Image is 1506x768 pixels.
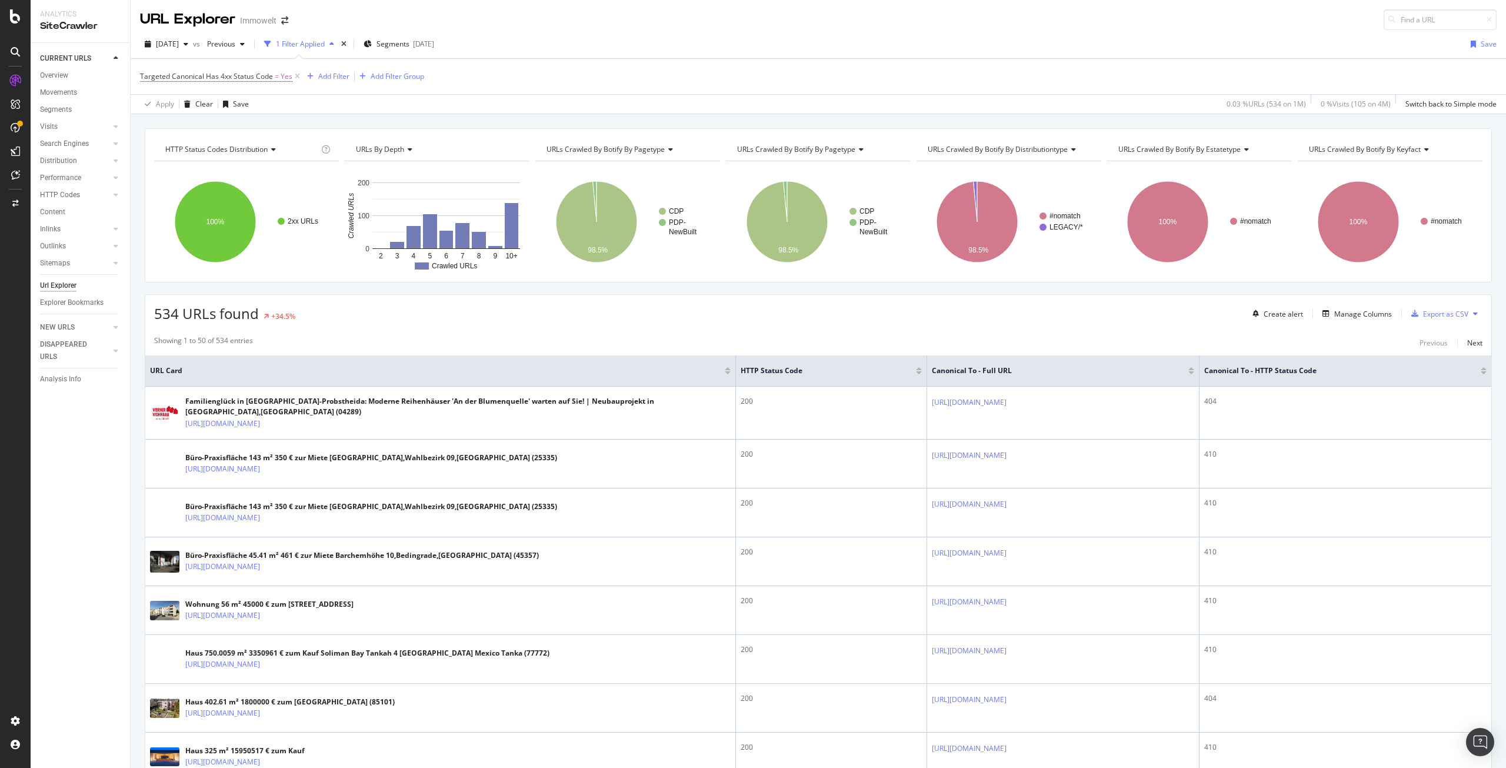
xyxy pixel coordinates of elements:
[669,207,684,215] text: CDP
[741,449,922,460] div: 200
[859,207,874,215] text: CDP
[356,144,404,154] span: URLs by Depth
[202,35,249,54] button: Previous
[154,171,339,273] div: A chart.
[40,172,110,184] a: Performance
[1321,99,1391,109] div: 0 % Visits ( 105 on 4M )
[928,144,1068,154] span: URLs Crawled By Botify By distributiontype
[1227,99,1306,109] div: 0.03 % URLs ( 534 on 1M )
[195,99,213,109] div: Clear
[726,171,911,273] svg: A chart.
[40,257,110,270] a: Sitemaps
[932,498,1007,510] a: [URL][DOMAIN_NAME]
[288,217,318,225] text: 2xx URLs
[365,245,369,253] text: 0
[40,280,76,292] div: Url Explorer
[669,228,697,236] text: NewBuilt
[150,498,179,527] img: main image
[185,561,260,573] a: [URL][DOMAIN_NAME]
[156,39,179,49] span: 2025 Aug. 29th
[376,39,409,49] span: Segments
[140,35,193,54] button: [DATE]
[1467,338,1482,348] div: Next
[493,252,497,260] text: 9
[271,311,295,321] div: +34.5%
[461,252,465,260] text: 7
[40,189,110,201] a: HTTP Codes
[741,365,898,376] span: HTTP Status Code
[588,246,608,254] text: 98.5%
[40,138,110,150] a: Search Engines
[318,71,349,81] div: Add Filter
[925,140,1091,159] h4: URLs Crawled By Botify By distributiontype
[1309,144,1421,154] span: URLs Crawled By Botify By keyfact
[432,262,477,270] text: Crawled URLs
[40,280,122,292] a: Url Explorer
[40,373,81,385] div: Analysis Info
[185,453,557,463] div: Büro-Praxisfläche 143 m² 350 € zur Miete [GEOGRAPHIC_DATA],Wahlbezirk 09,[GEOGRAPHIC_DATA] (25335)
[185,599,354,610] div: Wohnung 56 m² 45000 € zum [STREET_ADDRESS]
[741,498,922,508] div: 200
[185,756,260,768] a: [URL][DOMAIN_NAME]
[1298,171,1481,273] svg: A chart.
[741,396,922,407] div: 200
[40,240,110,252] a: Outlinks
[1118,144,1241,154] span: URLs Crawled By Botify By estatetype
[917,171,1100,273] svg: A chart.
[206,218,225,226] text: 100%
[276,39,325,49] div: 1 Filter Applied
[1318,307,1392,321] button: Manage Columns
[345,171,529,273] div: A chart.
[1204,498,1487,508] div: 410
[347,193,355,238] text: Crawled URLs
[859,218,877,227] text: PDP-
[40,223,61,235] div: Inlinks
[354,140,519,159] h4: URLs by Depth
[371,71,424,81] div: Add Filter Group
[40,206,122,218] a: Content
[1107,171,1291,273] div: A chart.
[477,252,481,260] text: 8
[40,257,70,270] div: Sitemaps
[40,87,77,99] div: Movements
[163,140,319,159] h4: HTTP Status Codes Distribution
[40,172,81,184] div: Performance
[154,335,253,350] div: Showing 1 to 50 of 534 entries
[669,218,686,227] text: PDP-
[140,71,273,81] span: Targeted Canonical Has 4xx Status Code
[302,69,349,84] button: Add Filter
[379,252,383,260] text: 2
[1466,35,1497,54] button: Save
[202,39,235,49] span: Previous
[358,179,369,187] text: 200
[1384,9,1497,30] input: Find a URL
[40,373,122,385] a: Analysis Info
[1204,396,1487,407] div: 404
[40,206,65,218] div: Content
[40,52,110,65] a: CURRENT URLS
[281,16,288,25] div: arrow-right-arrow-left
[40,155,110,167] a: Distribution
[355,69,424,84] button: Add Filter Group
[735,140,900,159] h4: URLs Crawled By Botify By pagetype
[1420,338,1448,348] div: Previous
[185,463,260,475] a: [URL][DOMAIN_NAME]
[40,9,121,19] div: Analytics
[40,121,58,133] div: Visits
[1466,728,1494,756] div: Open Intercom Messenger
[185,697,395,707] div: Haus 402.61 m² 1800000 € zum [GEOGRAPHIC_DATA] (85101)
[165,144,268,154] span: HTTP Status Codes Distribution
[1049,212,1081,220] text: #nomatch
[741,644,922,655] div: 200
[150,402,179,424] img: main image
[932,645,1007,657] a: [URL][DOMAIN_NAME]
[1204,596,1487,606] div: 410
[741,596,922,606] div: 200
[412,252,416,260] text: 4
[156,99,174,109] div: Apply
[1334,309,1392,319] div: Manage Columns
[535,171,720,273] svg: A chart.
[1204,693,1487,704] div: 404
